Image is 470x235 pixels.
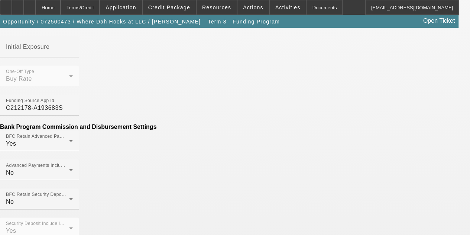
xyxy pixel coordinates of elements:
[208,19,226,25] span: Term 8
[6,192,67,197] mat-label: BFC Retain Security Deposit
[205,15,229,28] button: Term 8
[6,44,49,50] mat-label: Initial Exposure
[233,19,280,25] span: Funding Program
[6,169,14,176] span: No
[100,0,142,15] button: Application
[3,19,201,25] span: Opportunity / 072500473 / Where Dah Hooks at LLC / [PERSON_NAME]
[243,4,263,10] span: Actions
[6,163,106,168] mat-label: Advanced Payments Include in Bank Profit Cap
[6,221,97,226] mat-label: Security Deposit Include in Bank Profit Cap
[143,0,196,15] button: Credit Package
[6,134,75,139] mat-label: BFC Retain Advanced Payments
[6,69,34,74] mat-label: One-Off Type
[148,4,190,10] span: Credit Package
[197,0,237,15] button: Resources
[106,4,136,10] span: Application
[420,15,458,27] a: Open Ticket
[237,0,269,15] button: Actions
[231,15,282,28] button: Funding Program
[6,199,14,205] span: No
[6,140,16,147] span: Yes
[275,4,301,10] span: Activities
[6,98,54,103] mat-label: Funding Source App Id
[270,0,306,15] button: Activities
[202,4,231,10] span: Resources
